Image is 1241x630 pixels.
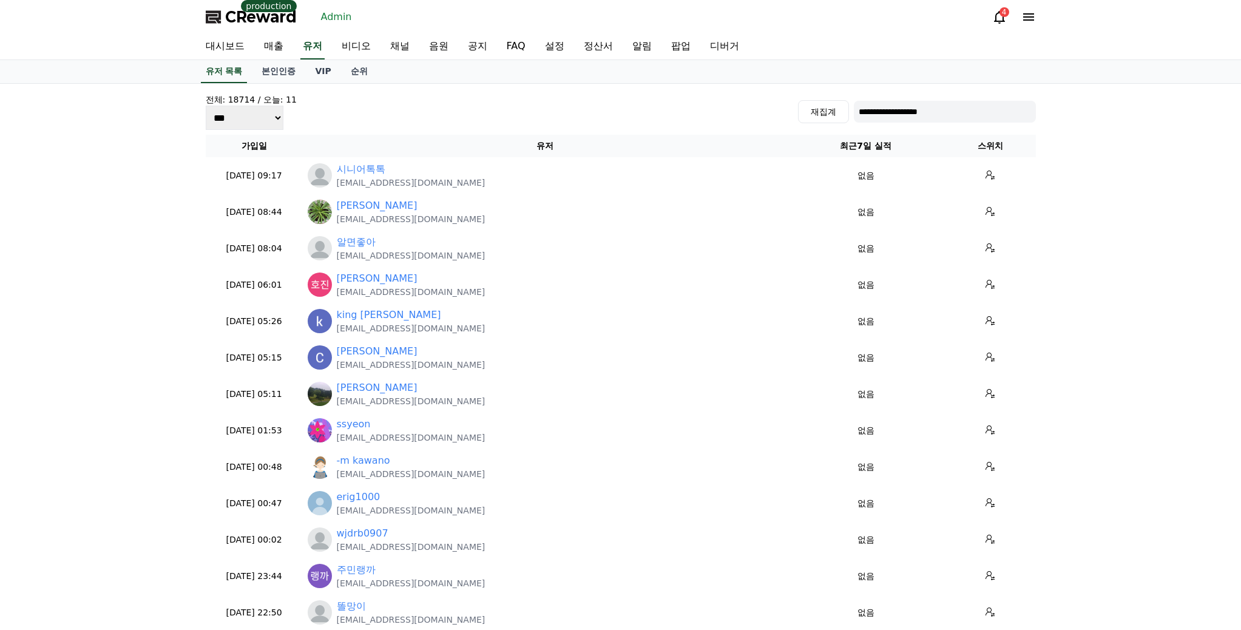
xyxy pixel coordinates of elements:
[180,403,209,413] span: Settings
[332,34,380,59] a: 비디오
[308,491,332,515] img: http://img1.kakaocdn.net/thumb/R640x640.q70/?fname=http://t1.kakaocdn.net/account_images/default_...
[535,34,574,59] a: 설정
[206,93,297,106] h4: 전체: 18714 / 오늘: 11
[31,403,52,413] span: Home
[308,382,332,406] img: https://lh3.googleusercontent.com/a/ACg8ocJeDtGvotEackGDaccCZLNxO6MwvS92xDoeZuFOWK-JeNuUiWpjwg=s96-c
[337,432,485,444] p: [EMAIL_ADDRESS][DOMAIN_NAME]
[337,468,485,480] p: [EMAIL_ADDRESS][DOMAIN_NAME]
[792,206,940,218] p: 없음
[211,606,298,619] p: [DATE] 22:50
[337,249,485,262] p: [EMAIL_ADDRESS][DOMAIN_NAME]
[316,7,357,27] a: Admin
[101,404,137,413] span: Messages
[308,309,332,333] img: https://lh3.googleusercontent.com/a/ACg8ocI0KdqbqfAUBRoVJ10GjtQJ3Abmx_T1eAuXdpIDB0w6C--o-g=s96-c
[308,455,332,479] img: https://lh3.googleusercontent.com/a/ACg8ocIg8VwZTz7YJgKnLvuK95QleIsPAd7lTR-U_RB47scrnGJzsmBw=s96-c
[419,34,458,59] a: 음원
[337,162,385,177] a: 시니어톡톡
[254,34,293,59] a: 매출
[308,163,332,188] img: https://cdn.creward.net/profile/user/profile_blank.webp
[337,177,485,189] p: [EMAIL_ADDRESS][DOMAIN_NAME]
[337,213,485,225] p: [EMAIL_ADDRESS][DOMAIN_NAME]
[308,345,332,370] img: https://lh3.googleusercontent.com/a/ACg8ocL9S6hQH0RgaP0iJNmRzseAyuF1vLDHTyRMYhwDQmjwVXHfAA=s96-c
[211,388,298,401] p: [DATE] 05:11
[211,461,298,473] p: [DATE] 00:48
[999,7,1009,17] div: 4
[225,7,297,27] span: CReward
[574,34,623,59] a: 정산서
[211,315,298,328] p: [DATE] 05:26
[337,541,485,553] p: [EMAIL_ADDRESS][DOMAIN_NAME]
[337,271,418,286] a: [PERSON_NAME]
[300,34,325,59] a: 유저
[308,527,332,552] img: https://cdn.creward.net/profile/user/profile_blank.webp
[337,235,376,249] a: 알면좋아
[380,34,419,59] a: 채널
[792,533,940,546] p: 없음
[196,34,254,59] a: 대시보드
[792,497,940,510] p: 없음
[945,135,1036,157] th: 스위치
[792,461,940,473] p: 없음
[211,206,298,218] p: [DATE] 08:44
[337,344,418,359] a: [PERSON_NAME]
[211,279,298,291] p: [DATE] 06:01
[308,600,332,625] img: profile_blank.webp
[337,359,485,371] p: [EMAIL_ADDRESS][DOMAIN_NAME]
[211,533,298,546] p: [DATE] 00:02
[80,385,157,415] a: Messages
[337,395,485,407] p: [EMAIL_ADDRESS][DOMAIN_NAME]
[458,34,497,59] a: 공지
[700,34,749,59] a: 디버거
[211,424,298,437] p: [DATE] 01:53
[337,504,485,517] p: [EMAIL_ADDRESS][DOMAIN_NAME]
[792,570,940,583] p: 없음
[305,60,340,83] a: VIP
[211,351,298,364] p: [DATE] 05:15
[157,385,233,415] a: Settings
[337,453,390,468] a: -m kawano
[337,417,371,432] a: ssyeon
[303,135,787,157] th: 유저
[211,570,298,583] p: [DATE] 23:44
[792,315,940,328] p: 없음
[211,497,298,510] p: [DATE] 00:47
[792,169,940,182] p: 없음
[497,34,535,59] a: FAQ
[337,308,441,322] a: king [PERSON_NAME]
[798,100,849,123] button: 재집계
[792,606,940,619] p: 없음
[792,424,940,437] p: 없음
[201,60,248,83] a: 유저 목록
[337,599,366,614] a: 똘망이
[787,135,945,157] th: 최근7일 실적
[211,242,298,255] p: [DATE] 08:04
[623,34,661,59] a: 알림
[792,388,940,401] p: 없음
[206,135,303,157] th: 가입일
[661,34,700,59] a: 팝업
[992,10,1007,24] a: 4
[4,385,80,415] a: Home
[308,273,332,297] img: https://lh3.googleusercontent.com/a/ACg8ocIvYlhFsgEZxzEWCR8kB4elEPx0G0PQDHMMay_ZCdTO3ySUpA=s96-c
[308,200,332,224] img: https://cdn.creward.net/profile/user/YY10Oct 2, 2025084650_e5a64c529f784b16fe40d10ac7b262c106d3c9...
[792,279,940,291] p: 없음
[252,60,305,83] a: 본인인증
[792,351,940,364] p: 없음
[337,198,418,213] a: [PERSON_NAME]
[341,60,377,83] a: 순위
[337,286,485,298] p: [EMAIL_ADDRESS][DOMAIN_NAME]
[337,577,485,589] p: [EMAIL_ADDRESS][DOMAIN_NAME]
[337,322,485,334] p: [EMAIL_ADDRESS][DOMAIN_NAME]
[211,169,298,182] p: [DATE] 09:17
[792,242,940,255] p: 없음
[337,381,418,395] a: [PERSON_NAME]
[337,563,376,577] a: 주민랭까
[308,236,332,260] img: profile_blank.webp
[206,7,297,27] a: CReward
[308,564,332,588] img: https://lh3.googleusercontent.com/a/ACg8ocJYfYBZEXMDM8Ey2K5m9M0B7EcczZ4pTYGFhzxKkiWxtIHN2A=s96-c
[337,526,388,541] a: wjdrb0907
[337,490,380,504] a: erig1000
[308,418,332,442] img: https://lh3.googleusercontent.com/a/ACg8ocIxBW_THQz7PeS_jgErrLW0SwAAUTac2-DpSEdUo5Nx_ggf83A=s96-c
[337,614,485,626] p: [EMAIL_ADDRESS][DOMAIN_NAME]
